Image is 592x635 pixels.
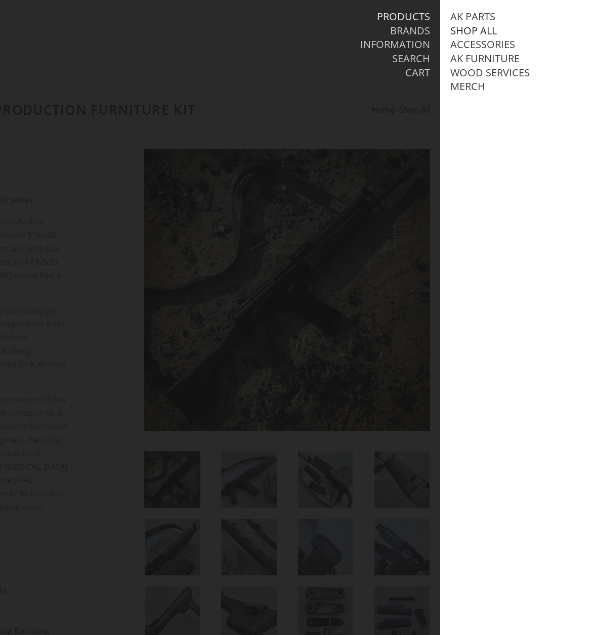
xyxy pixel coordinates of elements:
a: Cart [405,66,430,79]
a: Shop All [450,24,497,37]
a: Products [377,10,430,23]
a: Accessories [450,38,515,51]
a: Brands [390,24,430,37]
a: Search [392,52,430,65]
a: Information [360,38,430,51]
a: Merch [450,80,485,93]
a: AK Furniture [450,52,520,65]
a: AK Parts [450,10,495,23]
a: Wood Services [450,66,530,79]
